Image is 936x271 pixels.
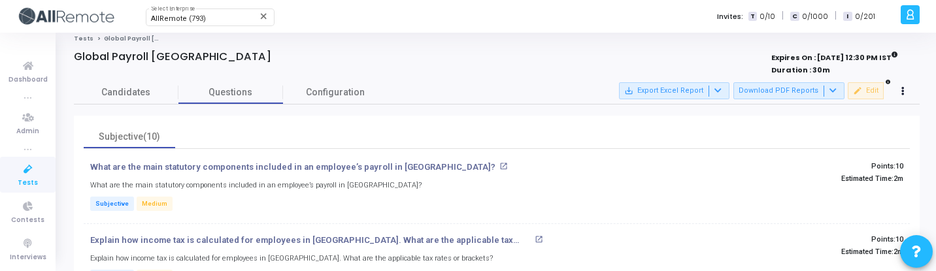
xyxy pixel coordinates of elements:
[843,12,852,22] span: I
[835,9,837,23] span: |
[782,9,784,23] span: |
[771,49,898,63] strong: Expires On : [DATE] 12:30 PM IST
[802,11,828,22] span: 0/1000
[90,197,134,211] span: Subjective
[790,12,799,22] span: C
[90,162,495,172] p: What are the main statutory components included in an employee’s payroll in [GEOGRAPHIC_DATA]?
[760,11,775,22] span: 0/10
[641,235,903,244] p: Points:
[894,174,903,183] span: 2m
[717,11,743,22] label: Invites:
[853,86,862,95] mat-icon: edit
[74,35,93,42] a: Tests
[848,82,884,99] button: Edit
[259,11,269,22] mat-icon: Clear
[151,14,206,23] span: AllRemote (793)
[619,82,729,99] button: Export Excel Report
[74,50,271,63] h4: Global Payroll [GEOGRAPHIC_DATA]
[104,35,219,42] span: Global Payroll [GEOGRAPHIC_DATA]
[499,162,508,170] mat-icon: open_in_new
[92,130,167,144] div: Subjective(10)
[641,162,903,170] p: Points:
[895,235,903,244] span: 10
[894,247,903,256] span: 2m
[771,65,830,75] strong: Duration : 30m
[74,86,178,99] span: Candidates
[90,181,422,189] h5: What are the main statutory components included in an employee’s payroll in [GEOGRAPHIC_DATA]?
[16,3,114,29] img: logo
[895,162,903,170] span: 10
[306,86,365,99] span: Configuration
[641,174,903,183] p: Estimated Time:
[10,252,46,263] span: Interviews
[535,235,543,244] mat-icon: open_in_new
[11,215,44,226] span: Contests
[8,74,48,86] span: Dashboard
[178,86,283,99] span: Questions
[624,86,633,95] mat-icon: save_alt
[90,235,531,246] p: Explain how income tax is calculated for employees in [GEOGRAPHIC_DATA]. What are the applicable ...
[641,247,903,256] p: Estimated Time:
[16,126,39,137] span: Admin
[733,82,844,99] button: Download PDF Reports
[137,197,173,211] span: Medium
[855,11,875,22] span: 0/201
[748,12,757,22] span: T
[90,254,493,263] h5: Explain how income tax is calculated for employees in [GEOGRAPHIC_DATA]. What are the applicable ...
[74,35,920,43] nav: breadcrumb
[18,178,38,189] span: Tests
